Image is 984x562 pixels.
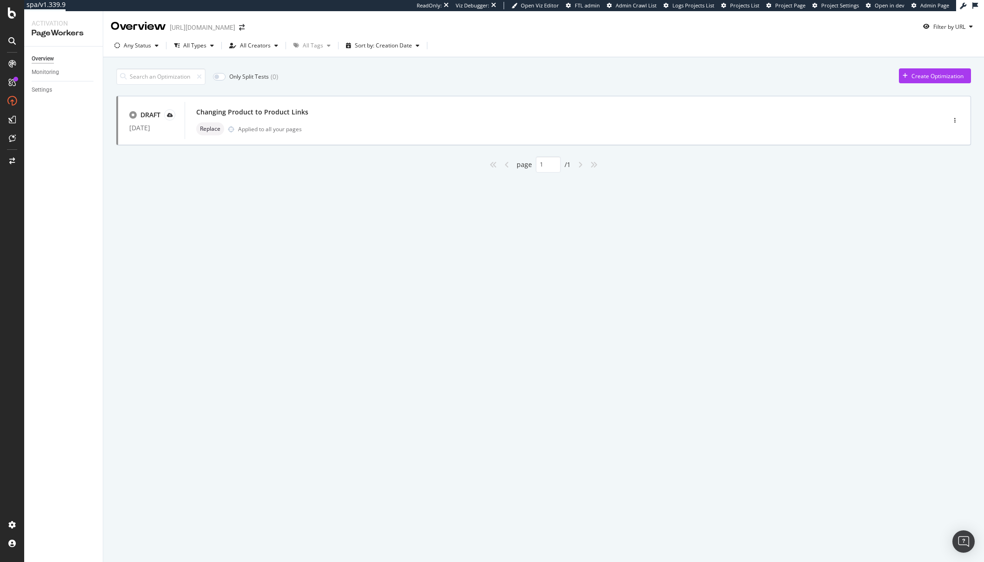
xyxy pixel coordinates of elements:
[32,67,59,77] div: Monitoring
[766,2,805,9] a: Project Page
[238,125,302,133] div: Applied to all your pages
[512,2,559,9] a: Open Viz Editor
[775,2,805,9] span: Project Page
[355,43,412,48] div: Sort by: Creation Date
[290,38,334,53] button: All Tags
[616,2,657,9] span: Admin Crawl List
[229,73,269,80] div: Only Split Tests
[417,2,442,9] div: ReadOnly:
[899,68,971,83] button: Create Optimization
[866,2,904,9] a: Open in dev
[456,2,489,9] div: Viz Debugger:
[32,85,96,95] a: Settings
[226,38,282,53] button: All Creators
[342,38,423,53] button: Sort by: Creation Date
[129,124,173,132] div: [DATE]
[952,530,975,553] div: Open Intercom Messenger
[239,24,245,31] div: arrow-right-arrow-left
[240,43,271,48] div: All Creators
[875,2,904,9] span: Open in dev
[911,2,949,9] a: Admin Page
[32,85,52,95] div: Settings
[271,72,278,81] div: ( 0 )
[821,2,859,9] span: Project Settings
[116,68,206,85] input: Search an Optimization
[111,19,166,34] div: Overview
[200,126,220,132] span: Replace
[486,157,501,172] div: angles-left
[586,157,601,172] div: angles-right
[911,72,964,80] div: Create Optimization
[170,38,218,53] button: All Types
[607,2,657,9] a: Admin Crawl List
[521,2,559,9] span: Open Viz Editor
[575,2,600,9] span: FTL admin
[32,28,95,39] div: PageWorkers
[124,43,151,48] div: Any Status
[812,2,859,9] a: Project Settings
[517,156,571,173] div: page / 1
[32,54,54,64] div: Overview
[933,23,965,31] div: Filter by URL
[140,110,160,120] div: DRAFT
[920,2,949,9] span: Admin Page
[32,54,96,64] a: Overview
[672,2,714,9] span: Logs Projects List
[196,122,224,135] div: neutral label
[501,157,513,172] div: angle-left
[303,43,323,48] div: All Tags
[32,19,95,28] div: Activation
[170,23,235,32] div: [URL][DOMAIN_NAME]
[111,38,162,53] button: Any Status
[566,2,600,9] a: FTL admin
[183,43,206,48] div: All Types
[664,2,714,9] a: Logs Projects List
[196,107,308,117] div: Changing Product to Product Links
[721,2,759,9] a: Projects List
[32,67,96,77] a: Monitoring
[574,157,586,172] div: angle-right
[730,2,759,9] span: Projects List
[919,19,977,34] button: Filter by URL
